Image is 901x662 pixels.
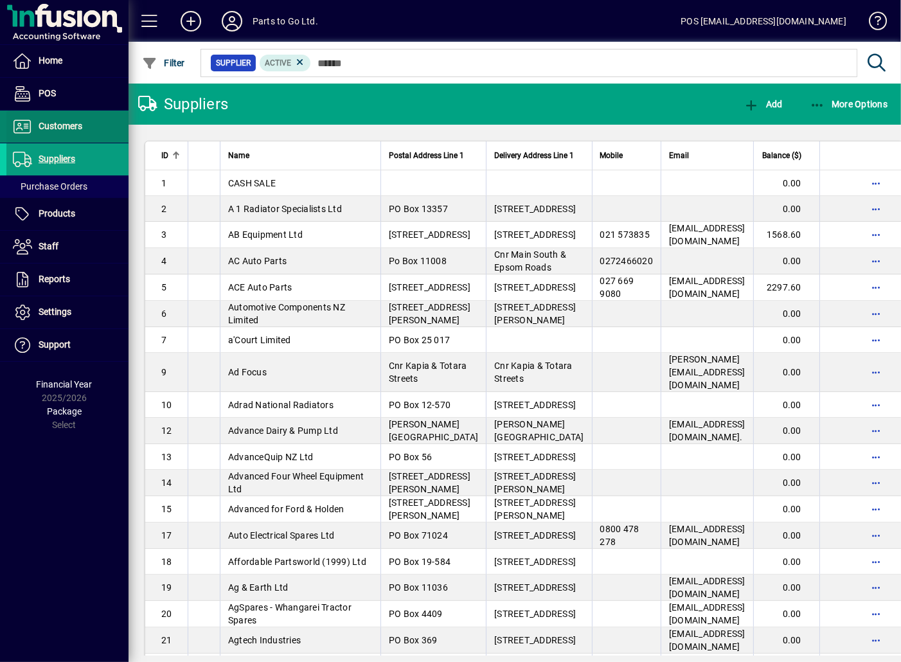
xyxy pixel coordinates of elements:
[494,557,576,567] span: [STREET_ADDRESS]
[494,302,576,325] span: [STREET_ADDRESS][PERSON_NAME]
[161,452,172,462] span: 13
[866,472,887,493] button: More options
[228,557,366,567] span: Affordable Partsworld (1999) Ltd
[669,602,745,625] span: [EMAIL_ADDRESS][DOMAIN_NAME]
[6,296,129,328] a: Settings
[389,282,470,292] span: [STREET_ADDRESS]
[600,524,639,547] span: 0800 478 278
[753,575,819,601] td: 0.00
[753,601,819,627] td: 0.00
[228,635,301,645] span: Agtech Industries
[866,303,887,324] button: More options
[744,99,782,109] span: Add
[866,199,887,219] button: More options
[753,353,819,392] td: 0.00
[228,229,303,240] span: AB Equipment Ltd
[494,282,576,292] span: [STREET_ADDRESS]
[228,178,276,188] span: CASH SALE
[753,444,819,470] td: 0.00
[866,277,887,298] button: More options
[494,471,576,494] span: [STREET_ADDRESS][PERSON_NAME]
[866,224,887,245] button: More options
[866,525,887,546] button: More options
[600,256,654,266] span: 0272466020
[669,629,745,652] span: [EMAIL_ADDRESS][DOMAIN_NAME]
[39,154,75,164] span: Suppliers
[669,354,745,390] span: [PERSON_NAME][EMAIL_ADDRESS][DOMAIN_NAME]
[161,367,166,377] span: 9
[39,208,75,219] span: Products
[211,10,253,33] button: Profile
[253,11,318,31] div: Parts to Go Ltd.
[389,635,438,645] span: PO Box 369
[228,256,287,266] span: AC Auto Parts
[389,497,470,521] span: [STREET_ADDRESS][PERSON_NAME]
[494,361,573,384] span: Cnr Kapia & Totara Streets
[494,452,576,462] span: [STREET_ADDRESS]
[669,524,745,547] span: [EMAIL_ADDRESS][DOMAIN_NAME]
[39,241,58,251] span: Staff
[161,425,172,436] span: 12
[6,264,129,296] a: Reports
[6,78,129,110] a: POS
[753,470,819,496] td: 0.00
[762,148,813,163] div: Balance ($)
[866,630,887,650] button: More options
[753,496,819,523] td: 0.00
[6,198,129,230] a: Products
[228,148,373,163] div: Name
[600,276,634,299] span: 027 669 9080
[753,327,819,353] td: 0.00
[866,330,887,350] button: More options
[859,3,885,44] a: Knowledge Base
[39,339,71,350] span: Support
[37,379,93,389] span: Financial Year
[161,178,166,188] span: 1
[39,55,62,66] span: Home
[762,148,801,163] span: Balance ($)
[866,251,887,271] button: More options
[161,309,166,319] span: 6
[389,361,467,384] span: Cnr Kapia & Totara Streets
[161,400,172,410] span: 10
[170,10,211,33] button: Add
[753,196,819,222] td: 0.00
[389,452,432,462] span: PO Box 56
[228,602,352,625] span: AgSpares - Whangarei Tractor Spares
[6,45,129,77] a: Home
[494,249,566,273] span: Cnr Main South & Epsom Roads
[494,530,576,541] span: [STREET_ADDRESS]
[389,471,470,494] span: [STREET_ADDRESS][PERSON_NAME]
[389,609,443,619] span: PO Box 4409
[216,57,251,69] span: Supplier
[228,582,289,593] span: Ag & Earth Ltd
[810,99,888,109] span: More Options
[753,301,819,327] td: 0.00
[6,231,129,263] a: Staff
[260,55,311,71] mat-chip: Activation Status: Active
[807,93,891,116] button: More Options
[866,551,887,572] button: More options
[494,204,576,214] span: [STREET_ADDRESS]
[866,420,887,441] button: More options
[228,530,335,541] span: Auto Electrical Spares Ltd
[39,307,71,317] span: Settings
[161,530,172,541] span: 17
[866,499,887,519] button: More options
[753,274,819,301] td: 2297.60
[161,635,172,645] span: 21
[389,204,448,214] span: PO Box 13357
[228,282,292,292] span: ACE Auto Parts
[753,248,819,274] td: 0.00
[681,11,846,31] div: POS [EMAIL_ADDRESS][DOMAIN_NAME]
[6,111,129,143] a: Customers
[669,148,745,163] div: Email
[494,582,576,593] span: [STREET_ADDRESS]
[494,609,576,619] span: [STREET_ADDRESS]
[494,497,576,521] span: [STREET_ADDRESS][PERSON_NAME]
[39,121,82,131] span: Customers
[866,577,887,598] button: More options
[494,148,574,163] span: Delivery Address Line 1
[753,418,819,444] td: 0.00
[389,582,448,593] span: PO Box 11036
